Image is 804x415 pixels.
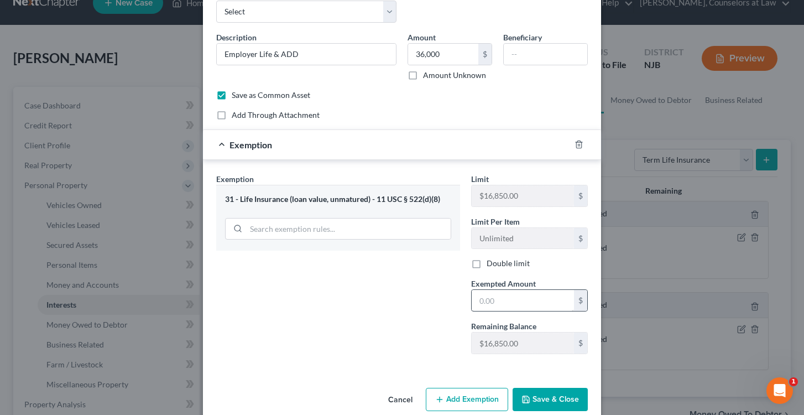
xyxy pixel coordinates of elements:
input: -- [472,185,574,206]
input: Describe... [217,44,396,65]
span: Exemption [229,139,272,150]
label: Beneficiary [503,32,542,43]
div: $ [574,185,587,206]
input: -- [504,44,587,65]
label: Amount Unknown [423,70,486,81]
label: Add Through Attachment [232,110,320,121]
input: -- [472,333,574,354]
label: Double limit [487,258,530,269]
input: 0.00 [408,44,478,65]
div: $ [574,333,587,354]
iframe: Intercom live chat [766,377,793,404]
label: Limit Per Item [471,216,520,227]
span: Limit [471,174,489,184]
input: 0.00 [472,290,574,311]
button: Add Exemption [426,388,508,411]
label: Save as Common Asset [232,90,310,101]
label: Remaining Balance [471,320,536,332]
label: Amount [408,32,436,43]
button: Cancel [379,389,421,411]
button: Save & Close [513,388,588,411]
div: $ [574,228,587,249]
div: $ [478,44,492,65]
div: $ [574,290,587,311]
span: Exempted Amount [471,279,536,288]
input: -- [472,228,574,249]
span: Description [216,33,257,42]
input: Search exemption rules... [246,219,451,240]
div: 31 - Life Insurance (loan value, unmatured) - 11 USC § 522(d)(8) [225,194,451,205]
span: Exemption [216,174,254,184]
span: 1 [789,377,798,386]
